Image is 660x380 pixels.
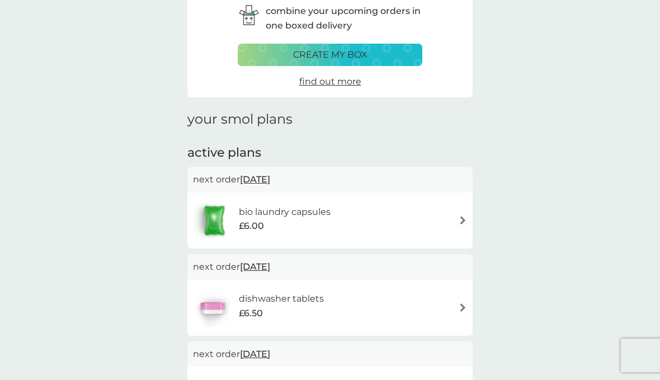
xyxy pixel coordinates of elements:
img: dishwasher tablets [193,288,232,327]
button: create my box [238,44,422,66]
span: find out more [299,76,361,87]
h1: your smol plans [187,111,473,128]
span: [DATE] [240,343,270,365]
p: next order [193,260,467,274]
img: bio laundry capsules [193,201,235,240]
a: find out more [299,74,361,89]
p: next order [193,347,467,362]
img: arrow right [459,303,467,312]
span: [DATE] [240,256,270,278]
span: £6.00 [239,219,264,233]
p: next order [193,172,467,187]
img: arrow right [459,216,467,224]
span: [DATE] [240,168,270,190]
h6: bio laundry capsules [239,205,331,219]
p: create my box [293,48,367,62]
h6: dishwasher tablets [239,292,324,306]
p: combine your upcoming orders in one boxed delivery [266,4,422,32]
h2: active plans [187,144,473,162]
span: £6.50 [239,306,263,321]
